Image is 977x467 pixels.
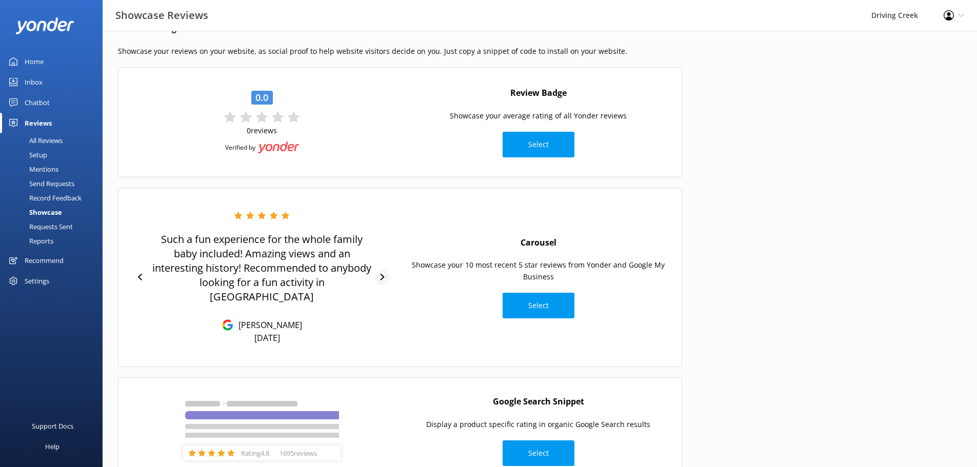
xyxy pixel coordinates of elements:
a: Record Feedback [6,191,103,205]
p: Verified by [225,143,255,152]
div: Support Docs [32,416,73,436]
button: Select [503,440,574,466]
div: Chatbot [25,92,50,113]
img: Yonder [258,141,299,154]
div: Showcase [6,205,62,219]
div: Requests Sent [6,219,73,234]
div: Setup [6,148,47,162]
a: Mentions [6,162,103,176]
img: yonder-white-logo.png [15,17,74,34]
div: Inbox [25,72,43,92]
div: Help [45,436,59,457]
p: Showcase your reviews on your website, as social proof to help website visitors decide on you. Ju... [118,46,682,57]
h4: Google Search Snippet [493,395,584,409]
div: Send Requests [6,176,74,191]
p: Display a product specific rating in organic Google Search results [426,419,650,430]
div: Home [25,51,44,72]
p: Rating 4.8 [236,449,274,458]
p: Showcase your average rating of all Yonder reviews [450,110,627,121]
a: Requests Sent [6,219,103,234]
p: 0.0 [255,91,268,104]
div: Record Feedback [6,191,82,205]
div: Mentions [6,162,58,176]
div: Reviews [25,113,52,133]
p: [PERSON_NAME] [233,319,302,331]
h3: Showcase Reviews [115,7,208,24]
p: [DATE] [254,332,280,343]
a: Setup [6,148,103,162]
button: Select [503,293,574,318]
h4: Carousel [521,236,556,250]
div: Reports [6,234,53,248]
a: Send Requests [6,176,103,191]
h4: Review Badge [510,87,567,100]
a: Reports [6,234,103,248]
button: Select [503,132,574,157]
p: Showcase your 10 most recent 5 star reviews from Yonder and Google My Business [405,259,671,282]
a: All Reviews [6,133,103,148]
div: Recommend [25,250,64,271]
p: 1695 reviews [274,449,322,458]
p: 0 reviews [247,126,277,135]
p: Such a fun experience for the whole family baby included! Amazing views and an interesting histor... [149,232,375,304]
div: Settings [25,271,49,291]
a: Showcase [6,205,103,219]
img: Google Reviews [222,319,233,331]
div: All Reviews [6,133,63,148]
